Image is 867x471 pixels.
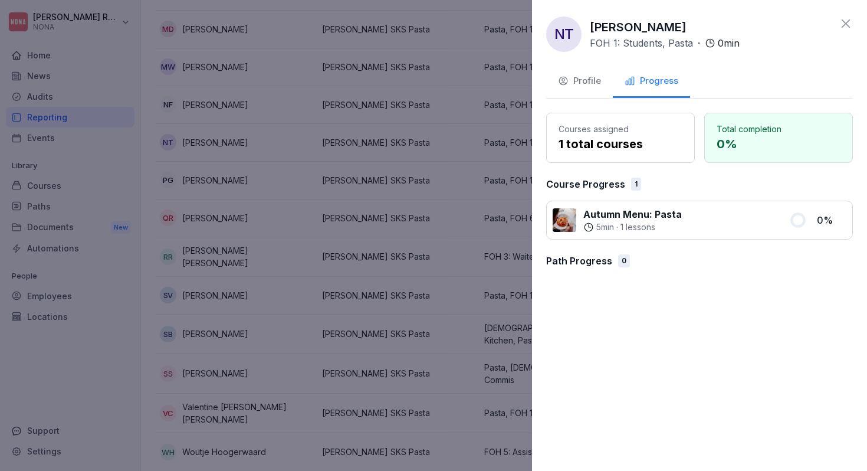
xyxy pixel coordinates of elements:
div: Profile [558,74,601,88]
p: 5 min [596,221,614,233]
div: Progress [625,74,678,88]
p: Path Progress [546,254,612,268]
button: Profile [546,66,613,98]
div: 0 [618,254,630,267]
p: FOH 1: Students, Pasta [590,36,693,50]
div: 1 [631,178,641,191]
p: 0 % [717,135,840,153]
p: 0 % [817,213,846,227]
p: 1 lessons [620,221,655,233]
p: Total completion [717,123,840,135]
p: 1 total courses [559,135,682,153]
button: Progress [613,66,690,98]
p: Autumn Menu: Pasta [583,207,682,221]
p: 0 min [718,36,740,50]
div: · [590,36,740,50]
p: Course Progress [546,177,625,191]
div: · [583,221,682,233]
div: NT [546,17,582,52]
p: Courses assigned [559,123,682,135]
p: [PERSON_NAME] [590,18,687,36]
